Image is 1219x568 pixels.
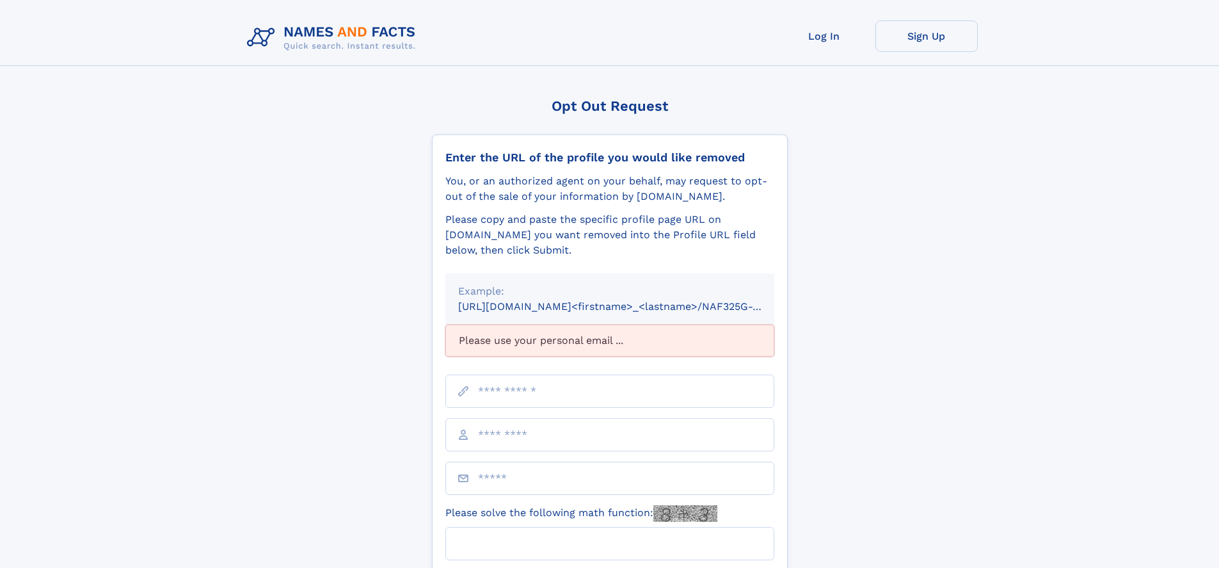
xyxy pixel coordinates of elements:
div: You, or an authorized agent on your behalf, may request to opt-out of the sale of your informatio... [445,174,774,204]
div: Example: [458,284,761,299]
a: Sign Up [875,20,978,52]
div: Please use your personal email ... [445,325,774,357]
img: Logo Names and Facts [242,20,426,55]
div: Opt Out Request [432,98,788,114]
div: Enter the URL of the profile you would like removed [445,150,774,165]
div: Please copy and paste the specific profile page URL on [DOMAIN_NAME] you want removed into the Pr... [445,212,774,258]
a: Log In [773,20,875,52]
label: Please solve the following math function: [445,505,717,522]
small: [URL][DOMAIN_NAME]<firstname>_<lastname>/NAF325G-xxxxxxxx [458,300,799,312]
